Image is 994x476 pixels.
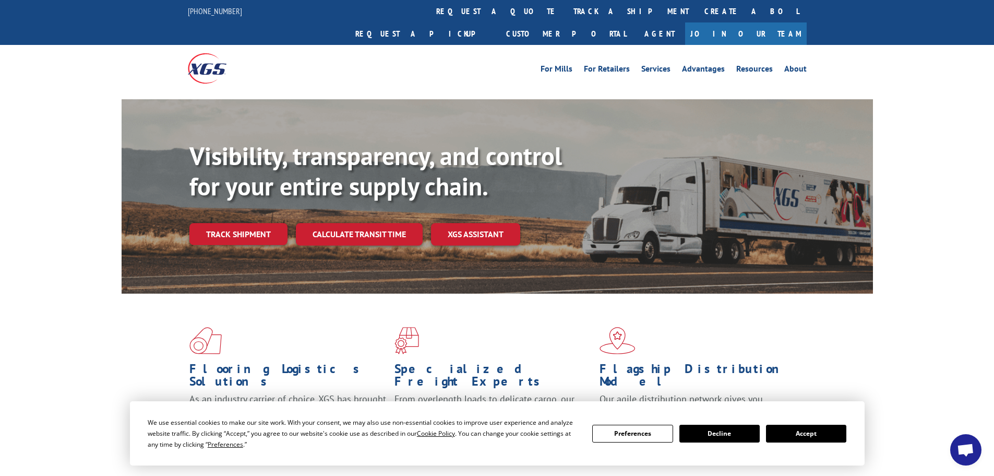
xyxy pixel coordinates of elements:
[296,223,423,246] a: Calculate transit time
[188,6,242,16] a: [PHONE_NUMBER]
[431,223,520,246] a: XGS ASSISTANT
[394,393,592,439] p: From overlength loads to delicate cargo, our experienced staff knows the best way to move your fr...
[189,327,222,354] img: xgs-icon-total-supply-chain-intelligence-red
[685,22,807,45] a: Join Our Team
[189,393,386,430] span: As an industry carrier of choice, XGS has brought innovation and dedication to flooring logistics...
[600,363,797,393] h1: Flagship Distribution Model
[394,327,419,354] img: xgs-icon-focused-on-flooring-red
[766,425,846,443] button: Accept
[600,327,636,354] img: xgs-icon-flagship-distribution-model-red
[208,440,243,449] span: Preferences
[682,65,725,76] a: Advantages
[148,417,580,450] div: We use essential cookies to make our site work. With your consent, we may also use non-essential ...
[784,65,807,76] a: About
[950,434,981,466] div: Open chat
[498,22,634,45] a: Customer Portal
[634,22,685,45] a: Agent
[584,65,630,76] a: For Retailers
[641,65,670,76] a: Services
[189,363,387,393] h1: Flooring Logistics Solutions
[189,223,288,245] a: Track shipment
[541,65,572,76] a: For Mills
[736,65,773,76] a: Resources
[600,393,792,417] span: Our agile distribution network gives you nationwide inventory management on demand.
[592,425,673,443] button: Preferences
[417,429,455,438] span: Cookie Policy
[394,363,592,393] h1: Specialized Freight Experts
[189,140,562,202] b: Visibility, transparency, and control for your entire supply chain.
[348,22,498,45] a: Request a pickup
[679,425,760,443] button: Decline
[130,401,865,466] div: Cookie Consent Prompt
